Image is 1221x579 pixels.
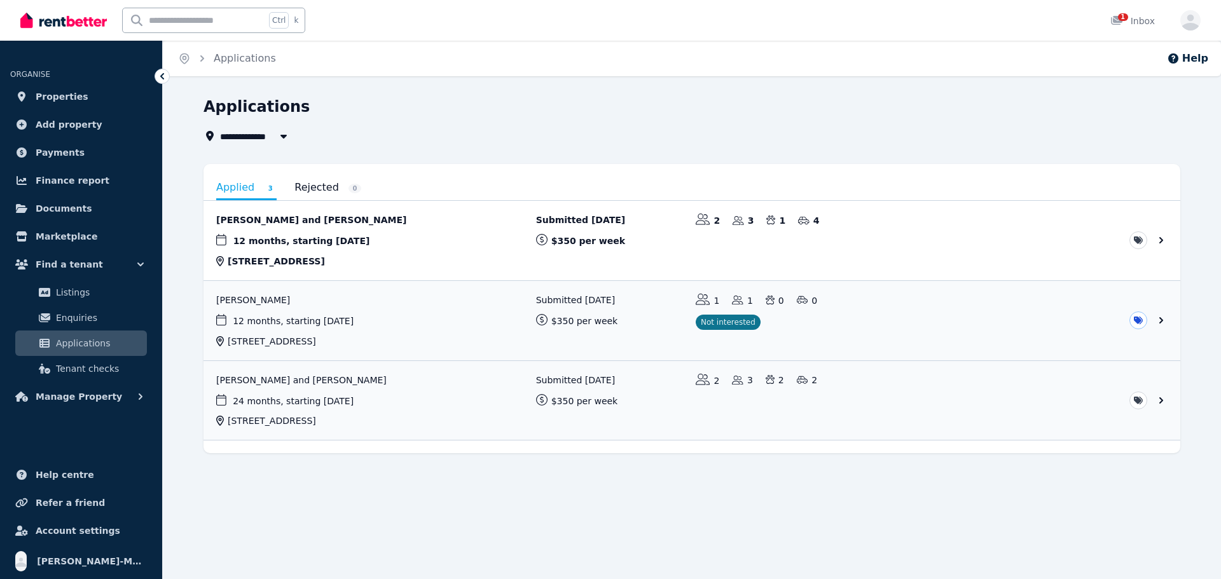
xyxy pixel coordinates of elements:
a: Help centre [10,462,152,487]
a: Properties [10,84,152,109]
span: Applications [56,336,142,351]
span: k [294,15,298,25]
a: Refer a friend [10,490,152,515]
div: Inbox [1110,15,1155,27]
span: Add property [36,117,102,132]
a: Finance report [10,168,152,193]
a: Applications [214,52,276,64]
span: ORGANISE [10,70,50,79]
a: Add property [10,112,152,137]
a: Rejected [294,177,361,198]
span: Finance report [36,173,109,188]
span: 1 [1118,13,1128,21]
a: Applied [216,177,277,200]
span: Account settings [36,523,120,538]
button: Help [1167,51,1208,66]
a: View application: Adam Thomson and Kellie Thomson [203,361,1180,440]
span: [PERSON_NAME]-May [PERSON_NAME] [37,554,147,569]
a: Documents [10,196,152,221]
a: Applications [15,330,147,356]
span: Refer a friend [36,495,105,510]
span: 3 [264,184,277,193]
a: Enquiries [15,305,147,330]
span: Find a tenant [36,257,103,272]
span: Payments [36,145,85,160]
a: Account settings [10,518,152,543]
span: Marketplace [36,229,97,244]
button: Manage Property [10,384,152,409]
span: Manage Property [36,389,122,404]
span: Ctrl [269,12,289,29]
h1: Applications [203,97,310,117]
span: 0 [348,184,361,193]
a: Marketplace [10,224,152,249]
span: Help centre [36,467,94,482]
span: Properties [36,89,88,104]
span: Listings [56,285,142,300]
a: Listings [15,280,147,305]
img: RentBetter [20,11,107,30]
span: Tenant checks [56,361,142,376]
span: Documents [36,201,92,216]
span: Enquiries [56,310,142,325]
a: Tenant checks [15,356,147,381]
a: Payments [10,140,152,165]
a: View application: Charlotte Terry [203,281,1180,360]
nav: Breadcrumb [163,41,291,76]
button: Find a tenant [10,252,152,277]
a: View application: Katie Queitzsch and Jay Burnett [203,201,1180,280]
